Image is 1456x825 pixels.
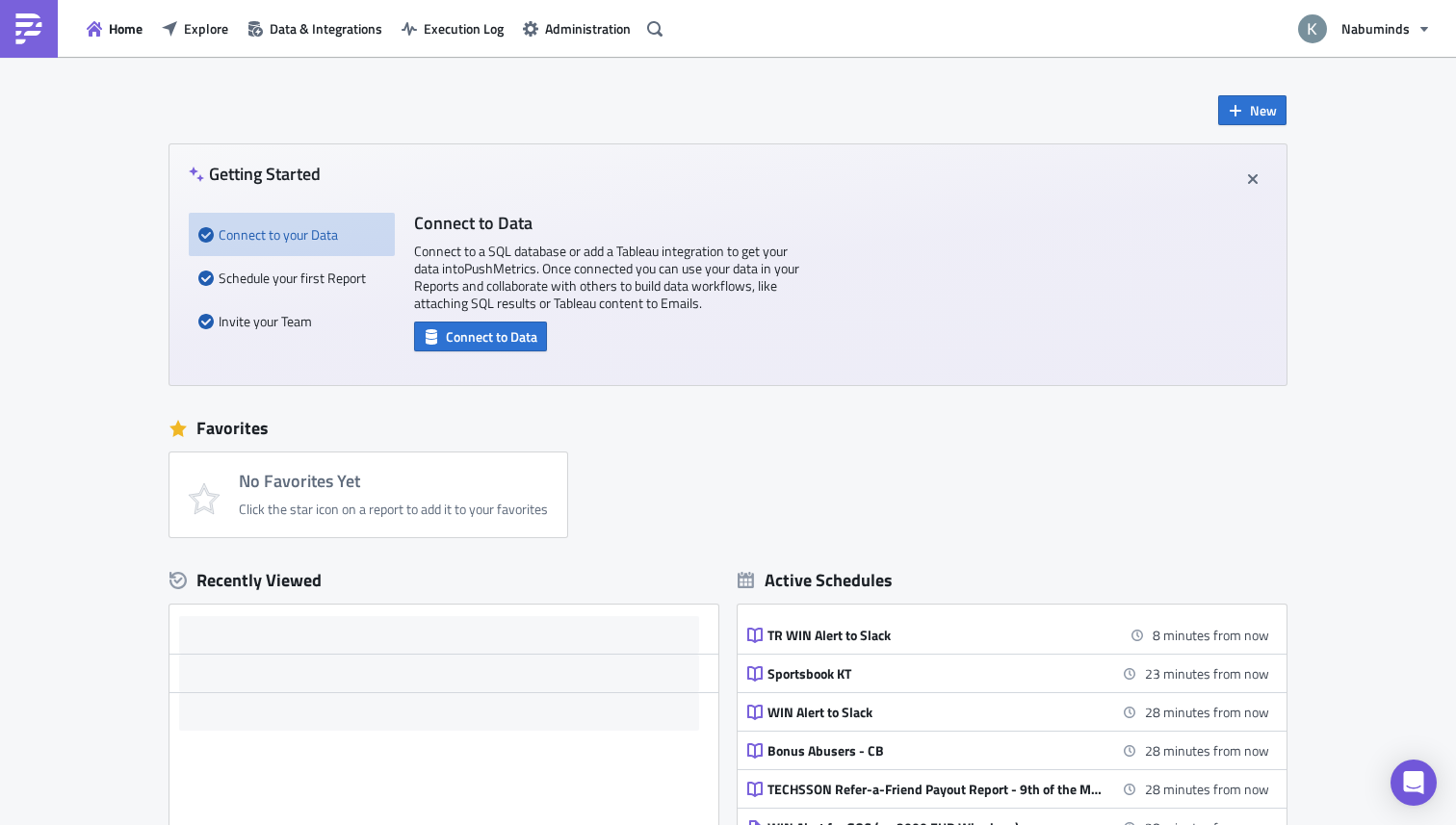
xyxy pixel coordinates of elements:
[1218,95,1287,125] button: New
[1250,100,1277,120] span: New
[169,414,1287,443] div: Favorites
[77,13,152,43] button: Home
[767,742,1105,760] div: Bonus Abusers - CB
[198,213,385,256] div: Connect to your Data
[1341,18,1410,39] span: Nabuminds
[414,324,547,345] a: Connect to Data
[1153,625,1269,645] time: 2025-09-09 09:40
[198,299,385,343] div: Invite your Team
[767,704,1105,721] div: WIN Alert to Slack
[767,781,1105,798] div: TECHSSON Refer-a-Friend Payout Report - 9th of the Month
[1391,760,1437,806] div: Open Intercom Messenger
[238,13,392,43] button: Data & Integrations
[414,322,547,351] button: Connect to Data
[198,256,385,299] div: Schedule your first Report
[414,243,799,312] p: Connect to a SQL database or add a Tableau integration to get your data into PushMetrics . Once c...
[747,655,1269,692] a: Sportsbook KT23 minutes from now
[270,18,382,39] span: Data & Integrations
[545,18,631,39] span: Administration
[424,18,504,39] span: Execution Log
[239,472,548,491] h4: No Favorites Yet
[189,164,321,184] h4: Getting Started
[1287,8,1442,50] button: Nabuminds
[392,13,513,43] button: Execution Log
[169,566,718,595] div: Recently Viewed
[1145,663,1269,683] time: 2025-09-09 09:55
[13,13,44,44] img: PushMetrics
[747,693,1269,731] a: WIN Alert to Slack28 minutes from now
[767,627,1105,644] div: TR WIN Alert to Slack
[513,13,640,43] button: Administration
[767,665,1105,683] div: Sportsbook KT
[1145,740,1269,761] time: 2025-09-09 10:00
[1145,779,1269,799] time: 2025-09-09 10:00
[738,569,893,591] div: Active Schedules
[152,13,238,43] button: Explore
[446,326,537,347] span: Connect to Data
[1145,702,1269,722] time: 2025-09-09 10:00
[747,770,1269,808] a: TECHSSON Refer-a-Friend Payout Report - 9th of the Month28 minutes from now
[239,501,548,518] div: Click the star icon on a report to add it to your favorites
[747,616,1269,654] a: TR WIN Alert to Slack8 minutes from now
[1296,13,1329,45] img: Avatar
[414,213,799,233] h4: Connect to Data
[184,18,228,39] span: Explore
[109,18,143,39] span: Home
[747,732,1269,769] a: Bonus Abusers - CB28 minutes from now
